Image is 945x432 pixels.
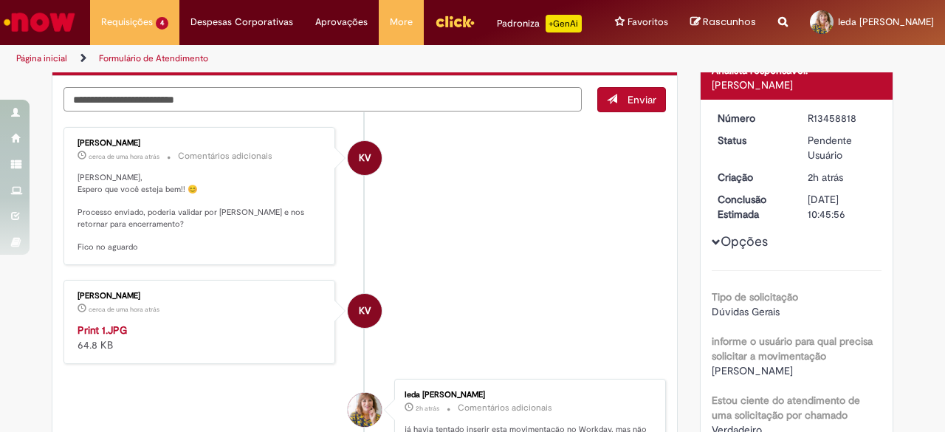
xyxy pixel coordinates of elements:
[712,364,793,377] span: [PERSON_NAME]
[348,294,382,328] div: Karine Vieira
[190,15,293,30] span: Despesas Corporativas
[348,141,382,175] div: Karine Vieira
[808,111,876,126] div: R13458818
[712,290,798,304] b: Tipo de solicitação
[78,172,323,253] p: [PERSON_NAME], Espero que você esteja bem!! 😊 Processo enviado, poderia validar por [PERSON_NAME]...
[89,305,159,314] span: cerca de uma hora atrás
[435,10,475,32] img: click_logo_yellow_360x200.png
[808,170,876,185] div: 28/08/2025 15:45:52
[405,391,650,400] div: Ieda [PERSON_NAME]
[712,78,882,92] div: [PERSON_NAME]
[359,140,371,176] span: KV
[78,323,127,337] a: Print 1.JPG
[89,305,159,314] time: 28/08/2025 16:32:33
[808,171,843,184] span: 2h atrás
[838,16,934,28] span: Ieda [PERSON_NAME]
[178,150,272,162] small: Comentários adicionais
[628,15,668,30] span: Favoritos
[89,152,159,161] span: cerca de uma hora atrás
[315,15,368,30] span: Aprovações
[703,15,756,29] span: Rascunhos
[11,45,619,72] ul: Trilhas de página
[78,323,323,352] div: 64.8 KB
[416,404,439,413] span: 2h atrás
[78,292,323,301] div: [PERSON_NAME]
[628,93,656,106] span: Enviar
[712,394,860,422] b: Estou ciente do atendimento de uma solicitação por chamado
[707,192,797,222] dt: Conclusão Estimada
[707,111,797,126] dt: Número
[63,87,582,112] textarea: Digite sua mensagem aqui...
[416,404,439,413] time: 28/08/2025 15:51:15
[1,7,78,37] img: ServiceNow
[390,15,413,30] span: More
[808,192,876,222] div: [DATE] 10:45:56
[16,52,67,64] a: Página inicial
[808,171,843,184] time: 28/08/2025 15:45:52
[707,133,797,148] dt: Status
[546,15,582,32] p: +GenAi
[458,402,552,414] small: Comentários adicionais
[712,305,780,318] span: Dúvidas Gerais
[597,87,666,112] button: Enviar
[808,133,876,162] div: Pendente Usuário
[156,17,168,30] span: 4
[690,16,756,30] a: Rascunhos
[359,293,371,329] span: KV
[101,15,153,30] span: Requisições
[707,170,797,185] dt: Criação
[348,393,382,427] div: Ieda Cristina Soares Pauletti Paschoal
[78,139,323,148] div: [PERSON_NAME]
[712,335,873,363] b: informe o usuário para qual precisa solicitar a movimentação
[497,15,582,32] div: Padroniza
[99,52,208,64] a: Formulário de Atendimento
